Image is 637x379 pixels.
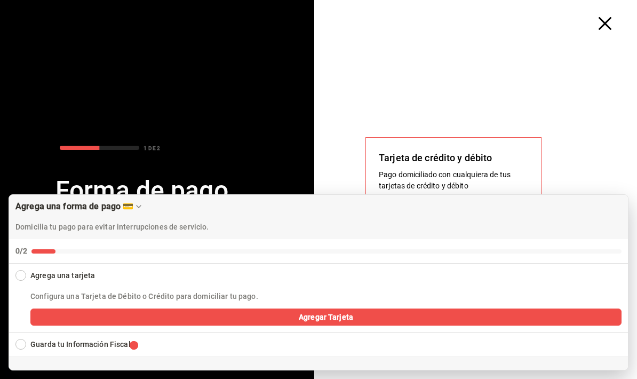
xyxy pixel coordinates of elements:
div: 0/2 [15,246,27,257]
div: Forma de pago [55,171,232,210]
button: Collapse Checklist [9,195,628,263]
div: Agrega una forma de pago 💳 [9,194,628,370]
div: Drag to move checklist [9,195,628,239]
div: Pago domiciliado con cualquiera de tus tarjetas de crédito y débito [379,169,528,192]
div: Agrega una forma de pago 💳 [15,201,133,211]
p: Configura una Tarjeta de Débito o Crédito para domiciliar tu pago. [30,291,622,302]
div: Agrega una tarjeta [30,270,95,281]
div: Tarjeta de crédito y débito [379,151,528,165]
div: 1 DE 2 [144,144,160,152]
div: Guarda tu Información Fiscal [30,339,131,350]
span: Agregar Tarjeta [299,312,353,323]
button: Collapse Checklist [9,264,628,281]
p: Domicilia tu pago para evitar interrupciones de servicio. [15,222,209,233]
button: Expand Checklist [9,333,628,357]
